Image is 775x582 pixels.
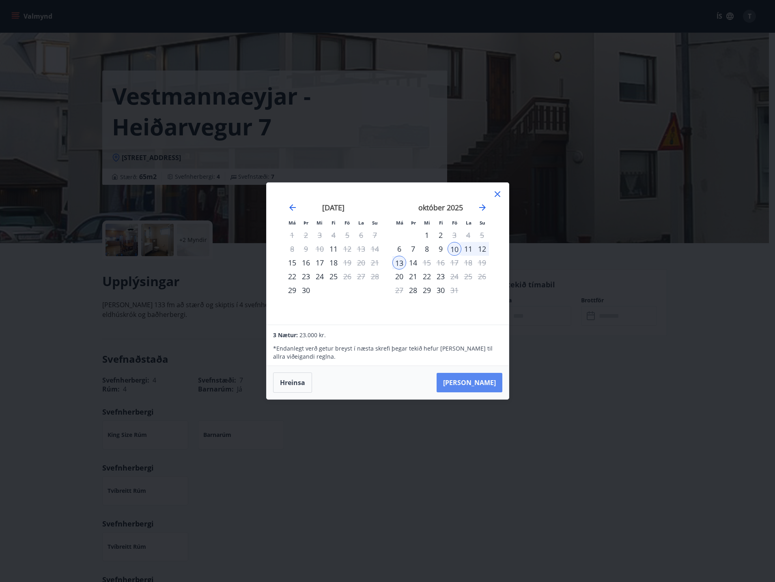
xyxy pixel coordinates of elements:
td: Not available. sunnudagur, 14. september 2025 [368,242,382,256]
div: 25 [327,270,340,283]
td: Not available. föstudagur, 17. október 2025 [448,256,461,270]
td: Choose miðvikudagur, 8. október 2025 as your check-in date. It’s available. [420,242,434,256]
small: Su [372,220,378,226]
td: Choose mánudagur, 22. september 2025 as your check-in date. It’s available. [285,270,299,283]
td: Choose mánudagur, 29. september 2025 as your check-in date. It’s available. [285,283,299,297]
div: 8 [420,242,434,256]
div: 30 [299,283,313,297]
small: Mi [424,220,430,226]
div: Aðeins útritun í boði [340,242,354,256]
td: Choose miðvikudagur, 15. október 2025 as your check-in date. It’s available. [420,256,434,270]
td: Choose mánudagur, 20. október 2025 as your check-in date. It’s available. [392,270,406,283]
div: Aðeins útritun í boði [448,283,461,297]
td: Choose þriðjudagur, 16. september 2025 as your check-in date. It’s available. [299,256,313,270]
div: 13 [392,256,406,270]
div: 23 [434,270,448,283]
div: Aðeins útritun í boði [448,228,461,242]
button: Hreinsa [273,372,312,393]
span: 23.000 kr. [299,331,326,339]
td: Selected as start date. föstudagur, 10. október 2025 [448,242,461,256]
div: Aðeins innritun í boði [392,270,406,283]
strong: [DATE] [322,203,344,212]
div: 10 [448,242,461,256]
td: Not available. laugardagur, 13. september 2025 [354,242,368,256]
div: Aðeins innritun í boði [285,256,299,270]
div: Aðeins útritun í boði [340,270,354,283]
td: Not available. laugardagur, 4. október 2025 [461,228,475,242]
td: Choose fimmtudagur, 25. september 2025 as your check-in date. It’s available. [327,270,340,283]
td: Not available. laugardagur, 20. september 2025 [354,256,368,270]
td: Not available. mánudagur, 8. september 2025 [285,242,299,256]
small: Su [480,220,485,226]
td: Choose fimmtudagur, 11. september 2025 as your check-in date. It’s available. [327,242,340,256]
td: Not available. laugardagur, 6. september 2025 [354,228,368,242]
td: Not available. fimmtudagur, 16. október 2025 [434,256,448,270]
div: 18 [327,256,340,270]
div: 29 [420,283,434,297]
td: Not available. laugardagur, 27. september 2025 [354,270,368,283]
small: Fö [452,220,457,226]
td: Choose föstudagur, 26. september 2025 as your check-in date. It’s available. [340,270,354,283]
td: Not available. sunnudagur, 7. september 2025 [368,228,382,242]
small: La [466,220,471,226]
small: Mi [316,220,323,226]
td: Not available. laugardagur, 18. október 2025 [461,256,475,270]
div: 7 [406,242,420,256]
small: Þr [411,220,416,226]
td: Choose þriðjudagur, 7. október 2025 as your check-in date. It’s available. [406,242,420,256]
div: 12 [475,242,489,256]
td: Choose föstudagur, 19. september 2025 as your check-in date. It’s available. [340,256,354,270]
td: Selected. laugardagur, 11. október 2025 [461,242,475,256]
div: 2 [434,228,448,242]
td: Choose fimmtudagur, 18. september 2025 as your check-in date. It’s available. [327,256,340,270]
div: Calendar [276,193,499,315]
td: Not available. sunnudagur, 19. október 2025 [475,256,489,270]
td: Choose föstudagur, 24. október 2025 as your check-in date. It’s available. [448,270,461,283]
td: Not available. föstudagur, 5. september 2025 [340,228,354,242]
div: Aðeins innritun í boði [285,283,299,297]
td: Choose þriðjudagur, 23. september 2025 as your check-in date. It’s available. [299,270,313,283]
div: Aðeins útritun í boði [340,256,354,270]
strong: október 2025 [418,203,463,212]
td: Not available. sunnudagur, 5. október 2025 [475,228,489,242]
small: Þr [304,220,308,226]
div: Move forward to switch to the next month. [478,203,487,212]
div: 21 [406,270,420,283]
td: Choose miðvikudagur, 29. október 2025 as your check-in date. It’s available. [420,283,434,297]
td: Choose mánudagur, 6. október 2025 as your check-in date. It’s available. [392,242,406,256]
td: Not available. fimmtudagur, 4. september 2025 [327,228,340,242]
div: Move backward to switch to the previous month. [288,203,297,212]
p: * Endanlegt verð getur breyst í næsta skrefi þegar tekið hefur [PERSON_NAME] til allra viðeigandi... [273,344,502,361]
div: Aðeins útritun í boði [448,270,461,283]
td: Not available. laugardagur, 25. október 2025 [461,270,475,283]
small: Fi [332,220,336,226]
td: Choose þriðjudagur, 28. október 2025 as your check-in date. It’s available. [406,283,420,297]
td: Choose fimmtudagur, 9. október 2025 as your check-in date. It’s available. [434,242,448,256]
td: Selected as end date. mánudagur, 13. október 2025 [392,256,406,270]
div: 24 [313,270,327,283]
div: 30 [434,283,448,297]
div: Aðeins innritun í boði [327,242,340,256]
td: Not available. miðvikudagur, 3. september 2025 [313,228,327,242]
span: 3 Nætur: [273,331,298,339]
td: Choose fimmtudagur, 30. október 2025 as your check-in date. It’s available. [434,283,448,297]
div: 9 [434,242,448,256]
td: Choose föstudagur, 3. október 2025 as your check-in date. It’s available. [448,228,461,242]
td: Not available. þriðjudagur, 2. september 2025 [299,228,313,242]
small: La [358,220,364,226]
div: 22 [420,270,434,283]
div: Aðeins útritun í boði [420,256,434,270]
td: Choose föstudagur, 31. október 2025 as your check-in date. It’s available. [448,283,461,297]
small: Fö [344,220,350,226]
td: Choose fimmtudagur, 2. október 2025 as your check-in date. It’s available. [434,228,448,242]
td: Choose þriðjudagur, 14. október 2025 as your check-in date. It’s available. [406,256,420,270]
td: Choose mánudagur, 15. september 2025 as your check-in date. It’s available. [285,256,299,270]
div: Aðeins innritun í boði [392,242,406,256]
td: Not available. sunnudagur, 28. september 2025 [368,270,382,283]
small: Fi [439,220,443,226]
small: Má [396,220,403,226]
td: Choose miðvikudagur, 17. september 2025 as your check-in date. It’s available. [313,256,327,270]
td: Selected. sunnudagur, 12. október 2025 [475,242,489,256]
td: Choose þriðjudagur, 30. september 2025 as your check-in date. It’s available. [299,283,313,297]
div: Aðeins innritun í boði [406,283,420,297]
